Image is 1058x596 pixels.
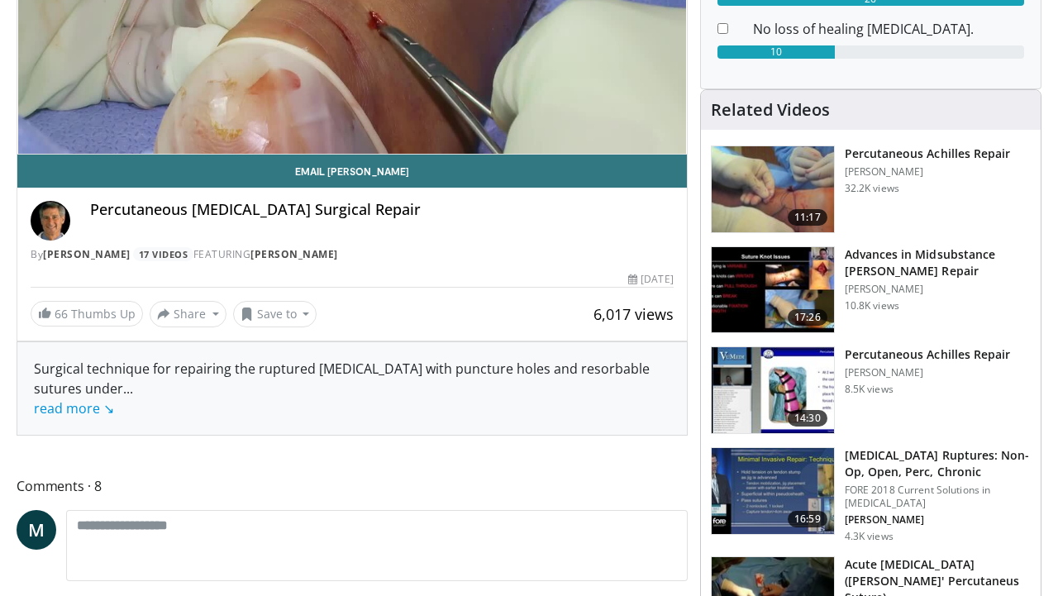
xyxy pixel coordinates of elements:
[845,383,894,396] p: 8.5K views
[711,100,830,120] h4: Related Videos
[34,399,114,417] a: read more ↘
[845,246,1031,279] h3: Advances in Midsubstance [PERSON_NAME] Repair
[845,447,1031,480] h3: [MEDICAL_DATA] Ruptures: Non-Op, Open, Perc, Chronic
[34,359,670,418] div: Surgical technique for repairing the ruptured [MEDICAL_DATA] with puncture holes and resorbable s...
[711,346,1031,434] a: 14:30 Percutaneous Achilles Repair [PERSON_NAME] 8.5K views
[712,146,834,232] img: 2e74dc0b-20c0-45f6-b916-4deb0511c45e.150x105_q85_crop-smart_upscale.jpg
[845,182,899,195] p: 32.2K views
[628,272,673,287] div: [DATE]
[845,366,1011,379] p: [PERSON_NAME]
[17,510,56,550] a: M
[31,247,674,262] div: By FEATURING
[31,301,143,327] a: 66 Thumbs Up
[788,511,827,527] span: 16:59
[845,165,1011,179] p: [PERSON_NAME]
[17,155,687,188] a: Email [PERSON_NAME]
[712,347,834,433] img: bKdxKv0jK92UJBOH4xMDoxOjBzMTt2bJ_2.150x105_q85_crop-smart_upscale.jpg
[593,304,674,324] span: 6,017 views
[150,301,226,327] button: Share
[788,410,827,427] span: 14:30
[711,145,1031,233] a: 11:17 Percutaneous Achilles Repair [PERSON_NAME] 32.2K views
[845,530,894,543] p: 4.3K views
[845,484,1031,510] p: FORE 2018 Current Solutions in [MEDICAL_DATA]
[34,379,133,417] span: ...
[133,247,193,261] a: 17 Videos
[717,45,836,59] div: 10
[788,309,827,326] span: 17:26
[741,19,1037,39] dd: No loss of healing [MEDICAL_DATA].
[845,346,1011,363] h3: Percutaneous Achilles Repair
[712,448,834,534] img: dd4f6b10-ecf8-4c19-bda2-0f4da551c3a8.150x105_q85_crop-smart_upscale.jpg
[31,201,70,241] img: Avatar
[250,247,338,261] a: [PERSON_NAME]
[845,513,1031,527] p: [PERSON_NAME]
[711,447,1031,543] a: 16:59 [MEDICAL_DATA] Ruptures: Non-Op, Open, Perc, Chronic FORE 2018 Current Solutions in [MEDICA...
[233,301,317,327] button: Save to
[712,247,834,333] img: 2744df12-43f9-44a0-9793-88526dca8547.150x105_q85_crop-smart_upscale.jpg
[845,299,899,312] p: 10.8K views
[90,201,674,219] h4: Percutaneous [MEDICAL_DATA] Surgical Repair
[788,209,827,226] span: 11:17
[711,246,1031,334] a: 17:26 Advances in Midsubstance [PERSON_NAME] Repair [PERSON_NAME] 10.8K views
[55,306,68,322] span: 66
[43,247,131,261] a: [PERSON_NAME]
[845,145,1011,162] h3: Percutaneous Achilles Repair
[845,283,1031,296] p: [PERSON_NAME]
[17,475,688,497] span: Comments 8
